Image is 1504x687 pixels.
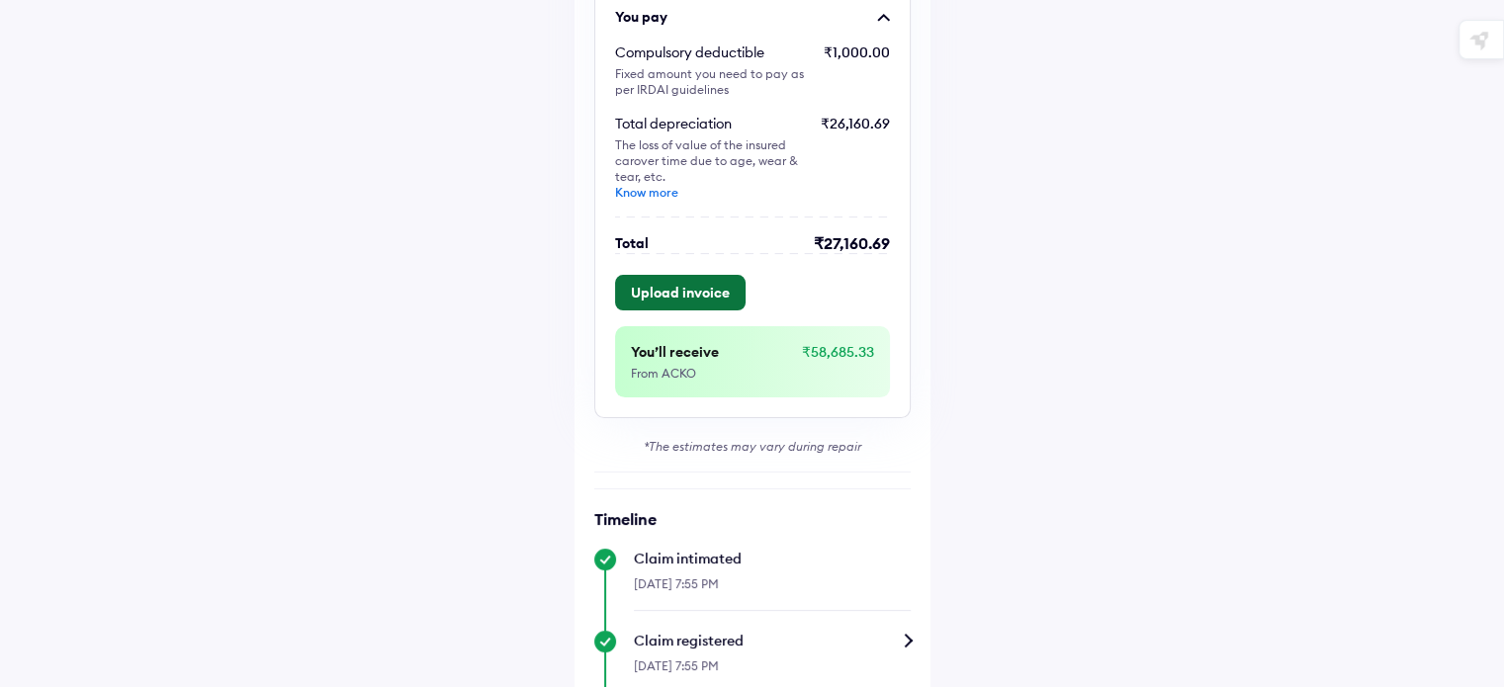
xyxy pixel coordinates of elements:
div: From ACKO [631,366,801,382]
div: Total [615,233,649,253]
div: *The estimates may vary during repair [594,438,911,456]
div: ₹58,685.33 [802,342,874,382]
div: [DATE] 7:55 PM [634,568,911,611]
div: Claim intimated [634,549,911,568]
div: You pay [615,7,667,27]
div: Claim registered [634,631,911,650]
h6: Timeline [594,509,911,529]
div: Compulsory deductible [615,43,808,62]
div: ₹26,160.69 [821,114,890,201]
div: The loss of value of the insured car over time due to age, wear & tear, etc. [615,137,808,201]
button: Upload invoice [615,275,746,310]
div: You’ll receive [631,342,801,362]
div: ₹27,160.69 [814,233,890,253]
div: Fixed amount you need to pay as per IRDAI guidelines [615,66,808,98]
a: Know more [615,185,678,200]
div: ₹1,000.00 [824,43,890,98]
div: Total depreciation [615,114,808,133]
